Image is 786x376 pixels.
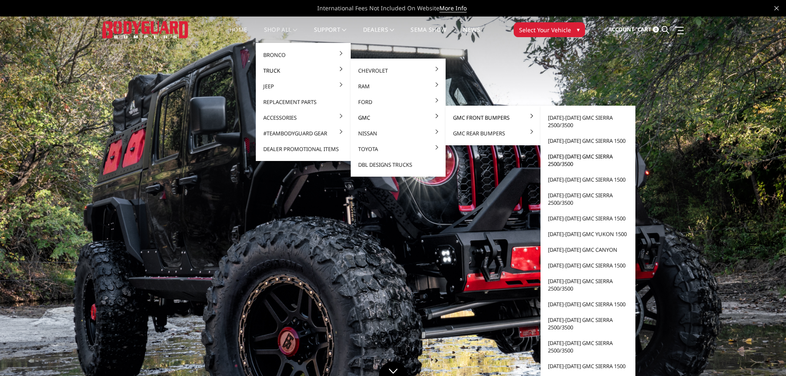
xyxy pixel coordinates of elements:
a: Support [314,27,347,43]
a: [DATE]-[DATE] GMC Sierra 1500 [544,172,632,187]
span: Account [608,26,635,33]
a: Dealer Promotional Items [259,141,347,157]
a: Ram [354,78,442,94]
button: 4 of 5 [748,246,756,259]
a: Jeep [259,78,347,94]
img: BODYGUARD BUMPERS [102,21,189,38]
iframe: Chat Widget [745,336,786,376]
a: Ford [354,94,442,110]
a: shop all [264,27,297,43]
a: [DATE]-[DATE] GMC Sierra 2500/3500 [544,335,632,358]
span: Cart [637,26,651,33]
a: [DATE]-[DATE] GMC Sierra 1500 [544,210,632,226]
a: Bronco [259,47,347,63]
a: [DATE]-[DATE] GMC Canyon [544,242,632,258]
a: News [463,27,480,43]
a: Nissan [354,125,442,141]
a: [DATE]-[DATE] GMC Sierra 2500/3500 [544,110,632,133]
a: Chevrolet [354,63,442,78]
span: 0 [653,26,659,33]
a: Replacement Parts [259,94,347,110]
span: Select Your Vehicle [519,26,571,34]
button: 2 of 5 [748,220,756,233]
a: [DATE]-[DATE] GMC Yukon 1500 [544,226,632,242]
a: [DATE]-[DATE] GMC Sierra 2500/3500 [544,149,632,172]
a: [DATE]-[DATE] GMC Sierra 1500 [544,133,632,149]
a: [DATE]-[DATE] GMC Sierra 1500 [544,358,632,374]
button: 5 of 5 [748,259,756,272]
a: Account [608,19,635,41]
a: #TeamBodyguard Gear [259,125,347,141]
a: [DATE]-[DATE] GMC Sierra 1500 [544,296,632,312]
button: Select Your Vehicle [514,22,585,37]
a: DBL Designs Trucks [354,157,442,173]
a: GMC Rear Bumpers [449,125,537,141]
a: GMC Front Bumpers [449,110,537,125]
button: 3 of 5 [748,233,756,246]
a: [DATE]-[DATE] GMC Sierra 2500/3500 [544,187,632,210]
button: 1 of 5 [748,206,756,220]
a: Dealers [363,27,394,43]
span: ▾ [577,25,580,34]
a: GMC [354,110,442,125]
a: Home [229,27,247,43]
a: [DATE]-[DATE] GMC Sierra 1500 [544,258,632,273]
a: Accessories [259,110,347,125]
a: [DATE]-[DATE] GMC Sierra 2500/3500 [544,273,632,296]
a: Cart 0 [637,19,659,41]
a: Truck [259,63,347,78]
a: Click to Down [379,362,408,376]
a: More Info [439,4,467,12]
a: Toyota [354,141,442,157]
a: SEMA Show [411,27,446,43]
a: [DATE]-[DATE] GMC Sierra 2500/3500 [544,312,632,335]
